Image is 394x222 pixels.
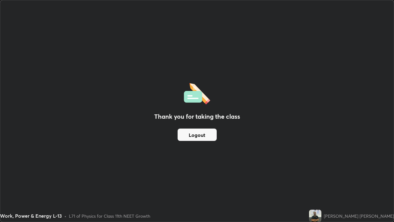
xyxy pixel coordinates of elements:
[154,112,240,121] h2: Thank you for taking the class
[64,213,66,219] div: •
[184,81,210,105] img: offlineFeedback.1438e8b3.svg
[324,213,394,219] div: [PERSON_NAME] [PERSON_NAME]
[69,213,150,219] div: L71 of Physics for Class 11th NEET Growth
[309,210,321,222] img: e04d73a994264d18b7f449a5a63260c4.jpg
[178,129,217,141] button: Logout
